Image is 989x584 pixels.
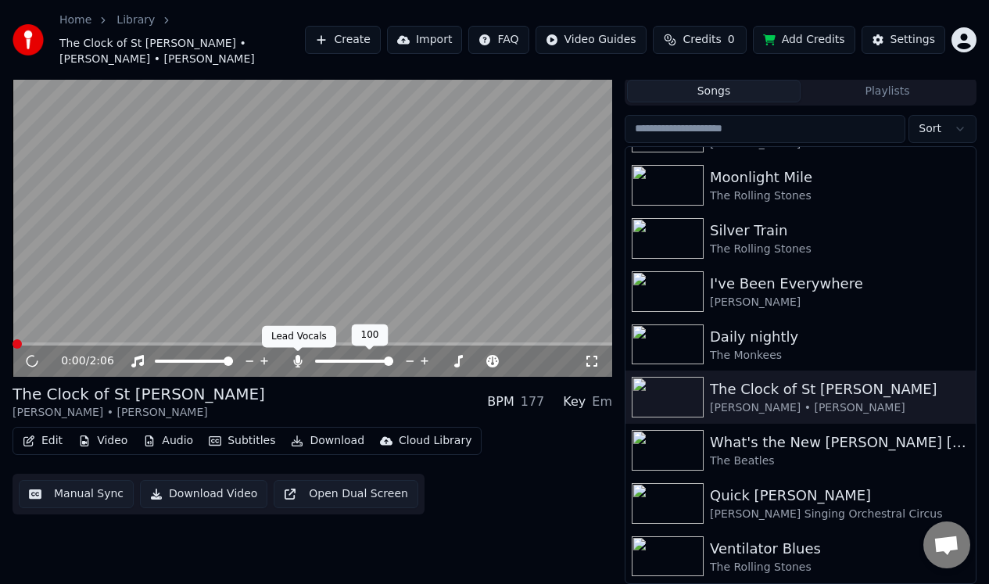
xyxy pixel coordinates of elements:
[919,121,941,137] span: Sort
[305,26,381,54] button: Create
[710,188,969,204] div: The Rolling Stones
[653,26,747,54] button: Credits0
[72,430,134,452] button: Video
[352,324,389,346] div: 100
[563,392,586,411] div: Key
[710,453,969,469] div: The Beatles
[753,26,855,54] button: Add Credits
[59,36,305,67] span: The Clock of St [PERSON_NAME] • [PERSON_NAME] • [PERSON_NAME]
[710,560,969,575] div: The Rolling Stones
[16,430,69,452] button: Edit
[801,80,974,102] button: Playlists
[710,538,969,560] div: Ventilator Blues
[710,295,969,310] div: [PERSON_NAME]
[710,485,969,507] div: Quick [PERSON_NAME]
[710,400,969,416] div: [PERSON_NAME] • [PERSON_NAME]
[468,26,529,54] button: FAQ
[710,242,969,257] div: The Rolling Stones
[140,480,267,508] button: Download Video
[487,392,514,411] div: BPM
[13,383,265,405] div: The Clock of St [PERSON_NAME]
[13,24,44,56] img: youka
[387,26,462,54] button: Import
[683,32,721,48] span: Credits
[13,405,265,421] div: [PERSON_NAME] • [PERSON_NAME]
[728,32,735,48] span: 0
[890,32,935,48] div: Settings
[59,13,91,28] a: Home
[710,220,969,242] div: Silver Train
[710,507,969,522] div: [PERSON_NAME] Singing Orchestral Circus
[862,26,945,54] button: Settings
[536,26,647,54] button: Video Guides
[61,353,85,369] span: 0:00
[274,480,418,508] button: Open Dual Screen
[137,430,199,452] button: Audio
[202,430,281,452] button: Subtitles
[262,326,336,348] div: Lead Vocals
[399,433,471,449] div: Cloud Library
[592,392,612,411] div: Em
[710,378,969,400] div: The Clock of St [PERSON_NAME]
[61,353,99,369] div: /
[521,392,545,411] div: 177
[627,80,801,102] button: Songs
[710,273,969,295] div: I've Been Everywhere
[116,13,155,28] a: Library
[710,348,969,364] div: The Monkees
[923,521,970,568] div: Open chat
[710,432,969,453] div: What's the New [PERSON_NAME] [PERSON_NAME]
[59,13,305,67] nav: breadcrumb
[710,326,969,348] div: Daily nightly
[19,480,134,508] button: Manual Sync
[89,353,113,369] span: 2:06
[285,430,371,452] button: Download
[710,167,969,188] div: Moonlight Mile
